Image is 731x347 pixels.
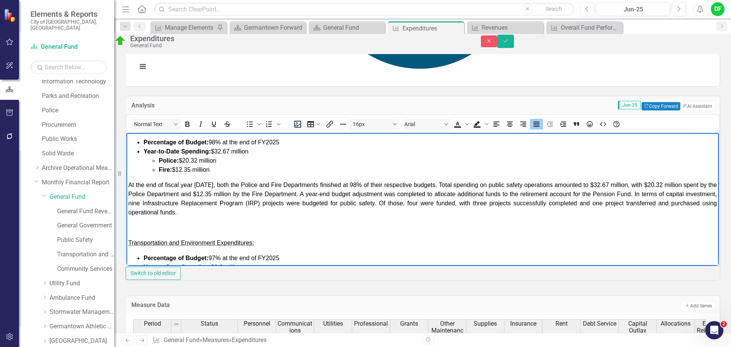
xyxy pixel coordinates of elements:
[474,320,497,327] span: Supplies
[164,336,200,344] a: General Fund
[661,320,691,327] span: Allocations
[42,164,114,173] a: Archive Operational Measures
[570,119,583,130] button: Blockquote
[131,119,180,130] button: Block Normal Text
[278,320,312,334] span: Communications
[642,102,680,110] button: Copy Forward
[599,5,667,14] div: Jun-25
[583,320,616,327] span: Debt Service
[401,119,451,130] button: Font Arial
[49,294,114,302] a: Ambulance Fund
[49,279,114,288] a: Utility Fund
[49,308,114,317] a: Stormwater Management Fund
[696,320,731,341] span: Expense Reimbursement
[42,135,114,144] a: Public Works
[543,119,556,130] button: Decrease indent
[721,321,727,327] span: 2
[42,92,114,101] a: Parks and Recreation
[517,119,530,130] button: Align right
[244,320,270,327] span: Personnel
[49,337,114,345] a: [GEOGRAPHIC_DATA]
[130,34,466,43] div: Expenditures
[57,236,114,245] a: Public Safety
[243,119,262,130] div: Bullet list
[618,101,641,109] span: Jun-25
[546,6,562,12] span: Search
[503,119,516,130] button: Align center
[323,320,343,327] span: Utilities
[482,23,541,32] div: Revenues
[42,121,114,130] a: Procurement
[30,10,107,19] span: Elements & Reports
[17,131,115,138] span: $3.2 million
[400,320,418,327] span: Grants
[469,23,541,32] a: Revenues
[350,119,399,130] button: Font size 16px
[49,193,114,201] a: General Fund
[471,119,490,130] div: Background color Black
[430,320,464,341] span: Other Maintenance
[126,133,719,266] iframe: Rich Text Area
[353,121,390,127] span: 16px
[57,265,114,273] a: Community Services
[530,119,543,130] button: Justify
[173,321,179,327] img: 8DAGhfEEPCf229AAAAAElFTkSuQmCC
[30,19,107,31] small: City of [GEOGRAPHIC_DATA], [GEOGRAPHIC_DATA]
[42,149,114,158] a: Solid Waste
[451,119,470,130] div: Text color Black
[354,320,388,327] span: Professional
[311,23,383,32] a: General Fund
[597,119,610,130] button: HTML Editor
[130,43,466,48] div: General Fund
[201,320,218,327] span: Status
[134,121,171,127] span: Normal Text
[510,320,536,327] span: Insurance
[152,23,215,32] a: Manage Elements
[555,320,568,327] span: Rent
[181,119,194,130] button: Bold
[131,302,452,309] h3: Measure Data
[323,23,383,32] div: General Fund
[244,23,304,32] div: Germantown Forward
[137,61,148,72] button: View chart menu, Chart
[126,267,181,280] button: Switch to old editor
[610,119,623,130] button: Help
[57,207,114,216] a: General Fund Revenues
[57,250,114,259] a: Transportation and Environment
[561,23,621,32] div: Overall Fund Performance
[232,336,267,344] div: Expenditures
[620,320,655,334] span: Capital Outlay
[263,119,282,130] div: Numbered list
[402,24,462,33] div: Expenditures
[42,77,114,86] a: Information Technology
[337,119,350,130] button: Horizontal line
[557,119,570,130] button: Increase indent
[535,4,573,14] button: Search
[291,119,304,130] button: Insert image
[42,106,114,115] a: Police
[583,119,596,130] button: Emojis
[144,320,161,327] span: Period
[548,23,621,32] a: Overall Fund Performance
[221,119,234,130] button: Strikethrough
[131,102,245,109] h3: Analysis
[57,221,114,230] a: General Government
[30,43,107,51] a: General Fund
[490,119,503,130] button: Align left
[711,2,725,16] div: DF
[114,35,126,47] img: On Target
[705,321,723,339] iframe: Intercom live chat
[683,302,714,310] button: Add Series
